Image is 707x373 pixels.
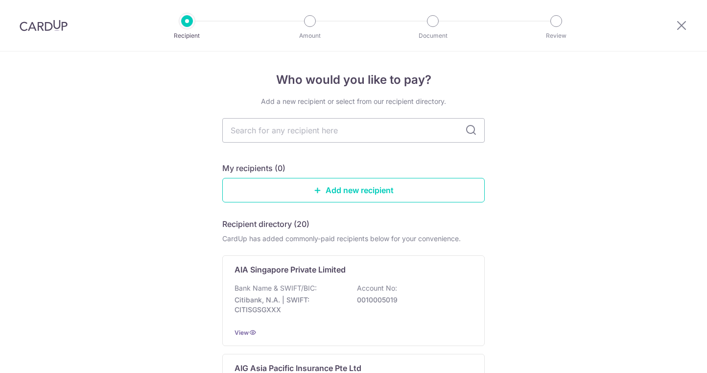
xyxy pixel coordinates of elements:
[20,20,68,31] img: CardUp
[274,31,346,41] p: Amount
[222,97,485,106] div: Add a new recipient or select from our recipient directory.
[357,283,397,293] p: Account No:
[222,234,485,244] div: CardUp has added commonly-paid recipients below for your convenience.
[151,31,223,41] p: Recipient
[397,31,469,41] p: Document
[222,118,485,143] input: Search for any recipient here
[222,162,285,174] h5: My recipients (0)
[235,295,344,315] p: Citibank, N.A. | SWIFT: CITISGSGXXX
[357,295,467,305] p: 0010005019
[520,31,592,41] p: Review
[222,71,485,89] h4: Who would you like to pay?
[235,264,346,275] p: AIA Singapore Private Limited
[222,178,485,202] a: Add new recipient
[235,329,249,336] a: View
[235,283,317,293] p: Bank Name & SWIFT/BIC:
[222,218,309,230] h5: Recipient directory (20)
